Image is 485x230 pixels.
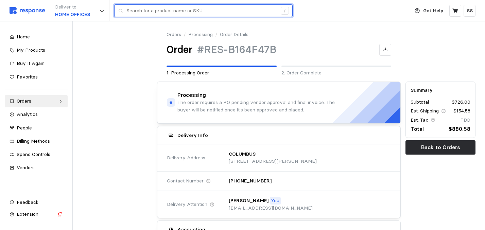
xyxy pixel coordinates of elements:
[17,199,38,205] span: Feedback
[167,154,205,162] span: Delivery Address
[5,208,68,220] button: Extension
[229,197,269,205] p: [PERSON_NAME]
[177,132,208,139] h5: Delivery Info
[464,5,475,17] button: SS
[411,87,470,94] h5: Summary
[220,31,248,38] p: Order Details
[177,99,335,113] p: The order requires a PO pending vendor approval and final invoice. The buyer will be notified onc...
[271,197,279,205] p: You
[405,140,475,155] button: Back to Orders
[17,98,56,105] div: Orders
[215,31,218,38] p: /
[229,158,317,165] p: [STREET_ADDRESS][PERSON_NAME]
[229,151,256,158] p: COLUMBUS
[55,11,90,18] p: HOME OFFICES
[5,71,68,83] a: Favorites
[5,57,68,70] a: Buy It Again
[17,125,32,131] span: People
[411,125,424,133] p: Total
[188,31,213,38] a: Processing
[17,47,45,53] span: My Products
[197,43,276,56] h1: #RES-B164F47B
[184,31,186,38] p: /
[5,122,68,134] a: People
[229,177,272,185] p: [PHONE_NUMBER]
[411,117,428,124] p: Est. Tax
[17,138,50,144] span: Billing Methods
[453,107,470,115] p: $154.58
[411,99,429,106] p: Subtotal
[5,196,68,209] button: Feedback
[452,99,470,106] p: $726.00
[449,125,470,133] p: $880.58
[5,31,68,43] a: Home
[17,74,38,80] span: Favorites
[167,201,207,208] span: Delivery Attention
[177,91,206,99] h4: Processing
[281,69,392,77] p: 2. Order Complete
[55,3,90,11] p: Deliver to
[17,164,35,171] span: Vendors
[5,44,68,56] a: My Products
[423,7,443,15] p: Get Help
[167,43,192,56] h1: Order
[17,211,38,217] span: Extension
[5,135,68,147] a: Billing Methods
[17,60,45,66] span: Buy It Again
[167,177,204,185] span: Contact Number
[229,205,313,212] p: [EMAIL_ADDRESS][DOMAIN_NAME]
[167,31,181,38] a: Orders
[411,107,439,115] p: Est. Shipping
[17,151,50,157] span: Spend Controls
[281,7,289,15] div: /
[17,111,38,117] span: Analytics
[5,148,68,161] a: Spend Controls
[5,95,68,107] a: Orders
[5,108,68,121] a: Analytics
[421,143,460,152] p: Back to Orders
[17,34,30,40] span: Home
[167,69,277,77] p: 1. Processing Order
[467,7,473,15] p: SS
[5,162,68,174] a: Vendors
[10,7,45,14] img: svg%3e
[461,117,470,124] p: TBD
[411,4,447,17] button: Get Help
[126,5,277,17] input: Search for a product name or SKU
